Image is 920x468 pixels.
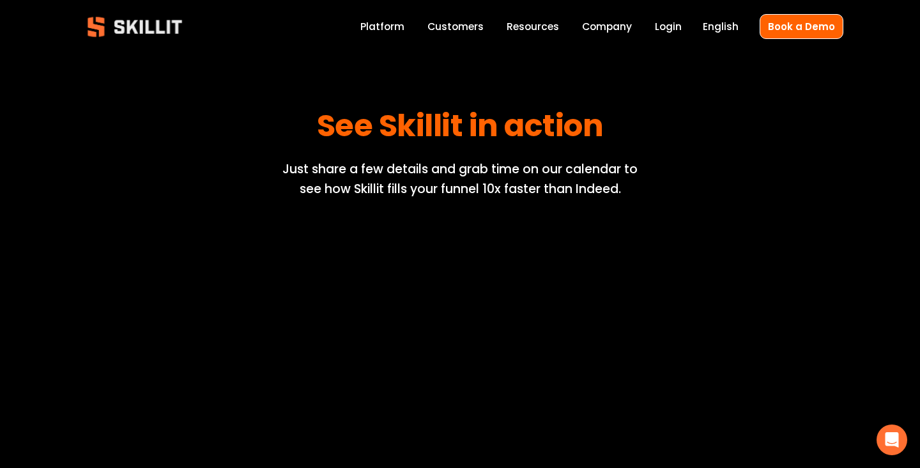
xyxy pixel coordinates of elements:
span: English [703,19,739,34]
div: Open Intercom Messenger [877,425,907,455]
a: Customers [427,18,484,35]
a: folder dropdown [507,18,559,35]
a: Platform [360,18,404,35]
a: Company [582,18,632,35]
strong: See Skillit in action [317,104,604,147]
span: Resources [507,19,559,34]
img: Skillit [77,8,193,46]
a: Book a Demo [760,14,843,39]
a: Login [655,18,682,35]
p: Just share a few details and grab time on our calendar to see how Skillit fills your funnel 10x f... [270,160,650,199]
div: language picker [703,18,739,35]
